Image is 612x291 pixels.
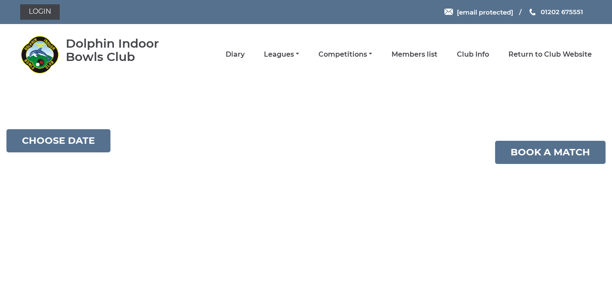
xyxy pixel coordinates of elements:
a: Diary [226,50,245,59]
a: Members list [392,50,438,59]
a: Email [email protected] [444,7,513,17]
button: Choose date [6,129,110,152]
a: Club Info [457,50,489,59]
div: Dolphin Indoor Bowls Club [66,37,184,64]
a: Book a match [495,141,606,164]
a: Leagues [264,50,299,59]
a: Competitions [318,50,372,59]
a: Return to Club Website [508,50,592,59]
span: 01202 675551 [541,8,583,16]
a: Login [20,4,60,20]
img: Phone us [529,9,535,15]
span: [email protected] [457,8,513,16]
img: Email [444,9,453,15]
img: Dolphin Indoor Bowls Club [20,35,59,74]
a: Phone us 01202 675551 [528,7,583,17]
